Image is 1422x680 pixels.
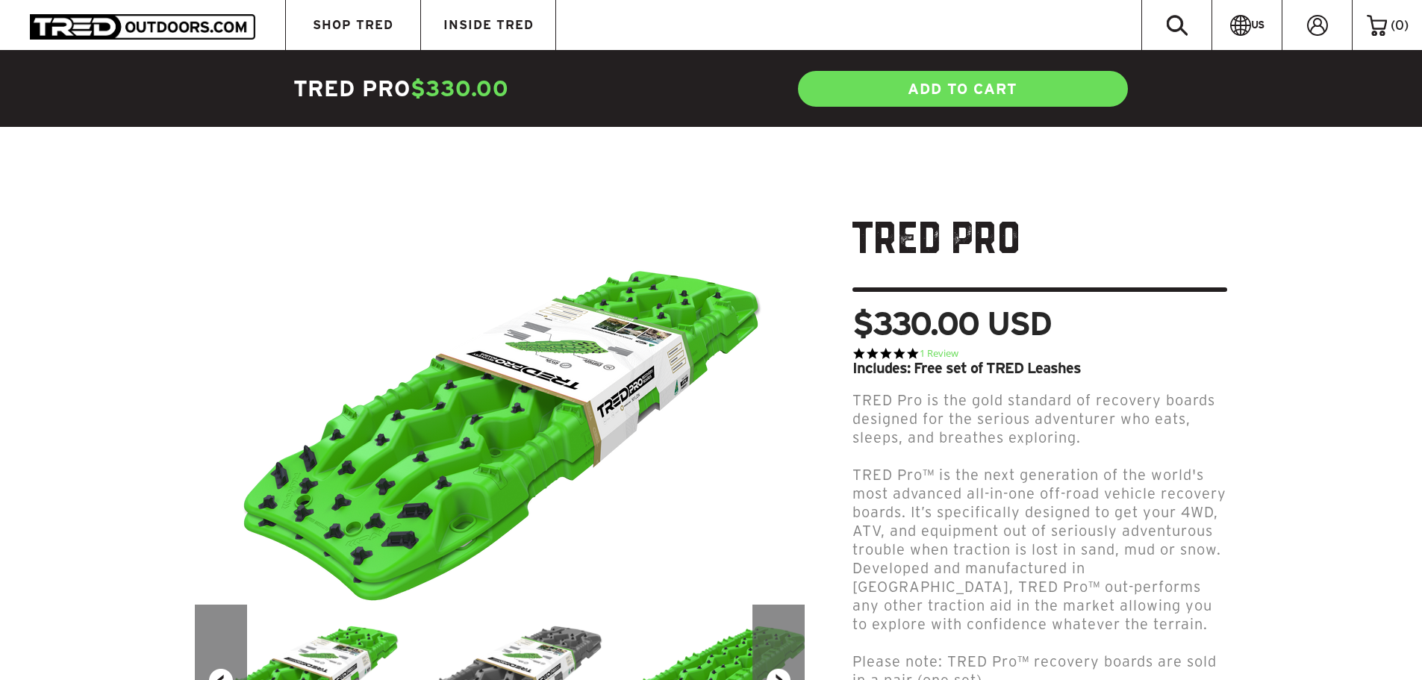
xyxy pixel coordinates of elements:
h4: TRED Pro [293,74,711,104]
span: INSIDE TRED [443,19,534,31]
span: SHOP TRED [313,19,393,31]
div: Includes: Free set of TRED Leashes [852,361,1227,375]
a: 1 reviews [920,347,958,361]
span: ( ) [1391,19,1409,32]
p: TRED Pro is the gold standard of recovery boards designed for the serious adventurer who eats, sl... [852,391,1227,447]
img: TRED Outdoors America [30,14,255,39]
img: cart-icon [1367,15,1387,36]
span: $330.00 USD [852,307,1051,340]
span: TRED Pro™ is the next generation of the world's most advanced all-in-one off-road vehicle recover... [852,467,1226,632]
a: ADD TO CART [796,69,1129,108]
span: $330.00 [411,76,509,101]
h1: TRED Pro [852,215,1227,292]
span: 0 [1395,18,1404,32]
img: TRED_Pro_ISO-Green_700x.png [239,216,761,605]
